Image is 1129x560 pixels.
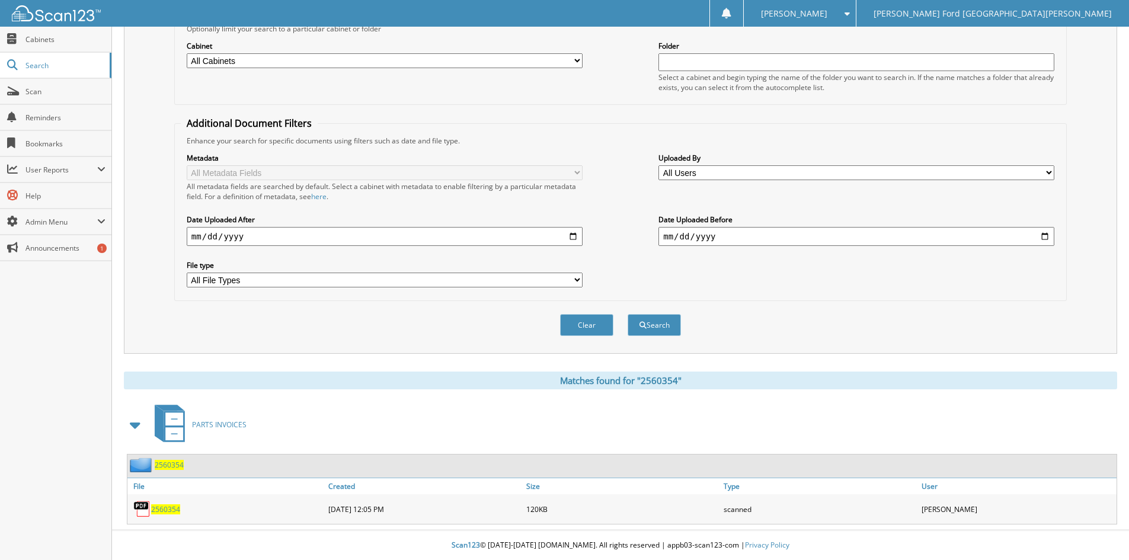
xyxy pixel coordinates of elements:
[181,136,1060,146] div: Enhance your search for specific documents using filters such as date and file type.
[658,227,1054,246] input: end
[523,497,721,521] div: 120KB
[658,153,1054,163] label: Uploaded By
[25,139,105,149] span: Bookmarks
[325,497,523,521] div: [DATE] 12:05 PM
[452,540,480,550] span: Scan123
[25,113,105,123] span: Reminders
[745,540,789,550] a: Privacy Policy
[25,34,105,44] span: Cabinets
[187,215,583,225] label: Date Uploaded After
[874,10,1112,17] span: [PERSON_NAME] Ford [GEOGRAPHIC_DATA][PERSON_NAME]
[919,478,1117,494] a: User
[187,181,583,201] div: All metadata fields are searched by default. Select a cabinet with metadata to enable filtering b...
[112,531,1129,560] div: © [DATE]-[DATE] [DOMAIN_NAME]. All rights reserved | appb03-scan123-com |
[187,41,583,51] label: Cabinet
[658,72,1054,92] div: Select a cabinet and begin typing the name of the folder you want to search in. If the name match...
[127,478,325,494] a: File
[311,191,327,201] a: here
[97,244,107,253] div: 1
[25,217,97,227] span: Admin Menu
[523,478,721,494] a: Size
[124,372,1117,389] div: Matches found for "2560354"
[187,153,583,163] label: Metadata
[12,5,101,21] img: scan123-logo-white.svg
[133,500,151,518] img: PDF.png
[155,460,184,470] a: 2560354
[25,191,105,201] span: Help
[25,60,104,71] span: Search
[192,420,247,430] span: PARTS INVOICES
[721,497,919,521] div: scanned
[25,165,97,175] span: User Reports
[628,314,681,336] button: Search
[187,260,583,270] label: File type
[658,41,1054,51] label: Folder
[721,478,919,494] a: Type
[325,478,523,494] a: Created
[181,24,1060,34] div: Optionally limit your search to a particular cabinet or folder
[761,10,827,17] span: [PERSON_NAME]
[181,117,318,130] legend: Additional Document Filters
[151,504,180,514] a: 2560354
[25,243,105,253] span: Announcements
[560,314,613,336] button: Clear
[187,227,583,246] input: start
[25,87,105,97] span: Scan
[919,497,1117,521] div: [PERSON_NAME]
[658,215,1054,225] label: Date Uploaded Before
[148,401,247,448] a: PARTS INVOICES
[130,457,155,472] img: folder2.png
